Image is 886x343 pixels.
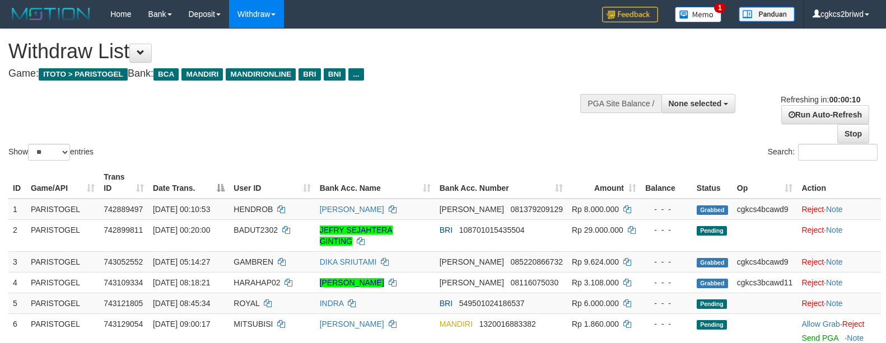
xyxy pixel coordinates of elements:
[153,278,210,287] span: [DATE] 08:18:21
[226,68,296,81] span: MANDIRIONLINE
[781,95,860,104] span: Refreshing in:
[153,225,210,234] span: [DATE] 00:20:00
[299,68,320,81] span: BRI
[153,205,210,214] span: [DATE] 00:10:53
[153,257,210,266] span: [DATE] 05:14:27
[714,3,726,13] span: 1
[826,225,843,234] a: Note
[440,225,453,234] span: BRI
[26,199,99,220] td: PARISTOGEL
[733,251,798,272] td: cgkcs4bcawd9
[320,225,393,246] a: JEFRY SEJAHTERA GINTING
[104,257,143,266] span: 743052552
[602,7,658,22] img: Feedback.jpg
[801,333,838,342] a: Send PGA
[324,68,346,81] span: BNI
[26,251,99,272] td: PARISTOGEL
[826,257,843,266] a: Note
[315,167,435,199] th: Bank Acc. Name: activate to sort column ascending
[829,95,860,104] strong: 00:00:10
[842,319,865,328] a: Reject
[669,99,722,108] span: None selected
[797,251,881,272] td: ·
[826,205,843,214] a: Note
[739,7,795,22] img: panduan.png
[641,167,692,199] th: Balance
[781,105,869,124] a: Run Auto-Refresh
[733,167,798,199] th: Op: activate to sort column ascending
[104,278,143,287] span: 743109334
[8,167,26,199] th: ID
[580,94,661,113] div: PGA Site Balance /
[320,278,384,287] a: [PERSON_NAME]
[697,258,728,267] span: Grabbed
[801,319,842,328] span: ·
[697,279,728,288] span: Grabbed
[645,256,688,267] div: - - -
[234,257,273,266] span: GAMBREN
[234,299,259,308] span: ROYAL
[645,277,688,288] div: - - -
[797,199,881,220] td: ·
[837,124,869,143] a: Stop
[99,167,148,199] th: Trans ID: activate to sort column ascending
[801,278,824,287] a: Reject
[697,205,728,215] span: Grabbed
[572,319,619,328] span: Rp 1.860.000
[28,144,70,161] select: Showentries
[234,278,280,287] span: HARAHAP02
[8,272,26,293] td: 4
[797,293,881,313] td: ·
[697,320,727,330] span: Pending
[26,167,99,199] th: Game/API: activate to sort column ascending
[797,272,881,293] td: ·
[320,257,377,266] a: DIKA SRIUTAMI
[692,167,733,199] th: Status
[661,94,736,113] button: None selected
[234,205,273,214] span: HENDROB
[153,319,210,328] span: [DATE] 09:00:17
[320,299,344,308] a: INDRA
[826,278,843,287] a: Note
[572,205,619,214] span: Rp 8.000.000
[234,225,278,234] span: BADUT2302
[26,272,99,293] td: PARISTOGEL
[459,299,525,308] span: Copy 549501024186537 to clipboard
[8,68,580,79] h4: Game: Bank:
[511,278,559,287] span: Copy 08116075030 to clipboard
[440,299,453,308] span: BRI
[8,6,94,22] img: MOTION_logo.png
[801,319,840,328] a: Allow Grab
[440,278,504,287] span: [PERSON_NAME]
[459,225,525,234] span: Copy 108701015435504 to clipboard
[26,293,99,313] td: PARISTOGEL
[847,333,864,342] a: Note
[229,167,315,199] th: User ID: activate to sort column ascending
[153,68,179,81] span: BCA
[801,257,824,266] a: Reject
[435,167,567,199] th: Bank Acc. Number: activate to sort column ascending
[826,299,843,308] a: Note
[675,7,722,22] img: Button%20Memo.svg
[645,318,688,330] div: - - -
[733,272,798,293] td: cgkcs3bcawd11
[104,205,143,214] span: 742889497
[479,319,536,328] span: Copy 1320016883382 to clipboard
[440,319,473,328] span: MANDIRI
[320,319,384,328] a: [PERSON_NAME]
[511,257,563,266] span: Copy 085220866732 to clipboard
[104,299,143,308] span: 743121805
[8,219,26,251] td: 2
[104,225,143,234] span: 742899811
[511,205,563,214] span: Copy 081379209129 to clipboard
[153,299,210,308] span: [DATE] 08:45:34
[39,68,128,81] span: ITOTO > PARISTOGEL
[798,144,878,161] input: Search:
[797,167,881,199] th: Action
[8,144,94,161] label: Show entries
[148,167,229,199] th: Date Trans.: activate to sort column descending
[440,257,504,266] span: [PERSON_NAME]
[234,319,273,328] span: MITSUBISI
[8,40,580,63] h1: Withdraw List
[8,251,26,272] td: 3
